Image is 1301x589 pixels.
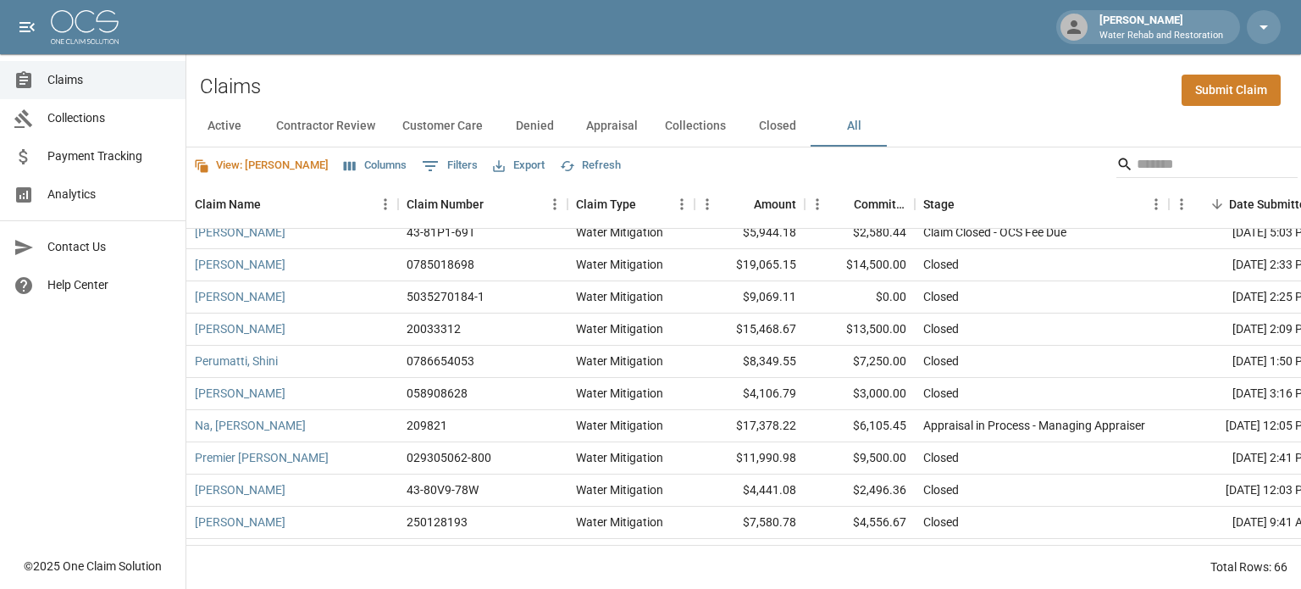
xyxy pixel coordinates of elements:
div: Stage [915,181,1169,228]
a: [PERSON_NAME] [195,385,285,402]
div: Claim Name [186,181,398,228]
div: Water Mitigation [576,288,663,305]
a: [PERSON_NAME] [195,514,285,531]
button: Collections [651,106,739,147]
div: Amount [754,181,796,228]
div: Water Mitigation [576,256,663,273]
div: Water Mitigation [576,449,663,466]
div: Claim Type [576,181,636,228]
div: $4,106.79 [695,378,805,410]
div: 250128193 [407,514,468,531]
div: $9,500.00 [805,442,915,475]
div: $8,349.55 [695,346,805,378]
div: Closed [923,288,959,305]
span: Claims [47,71,172,89]
p: Water Rehab and Restoration [1099,29,1223,43]
button: Sort [955,192,978,216]
a: Submit Claim [1182,75,1281,106]
button: View: [PERSON_NAME] [190,153,333,179]
button: Contractor Review [263,106,389,147]
button: Select columns [340,153,411,179]
button: All [816,106,892,147]
div: Closed [923,514,959,531]
span: Analytics [47,186,172,203]
div: $0.00 [805,281,915,314]
div: $17,378.22 [695,410,805,442]
div: Claim Type [567,181,695,228]
div: 058908628 [407,385,468,402]
div: 029305062-800 [407,449,491,466]
a: Na, [PERSON_NAME] [195,417,306,434]
div: Closed [923,353,959,370]
div: $6,105.45 [805,410,915,442]
button: Sort [730,192,754,216]
div: $8,321.52 [695,539,805,571]
span: Contact Us [47,238,172,256]
button: Closed [739,106,816,147]
div: Closed [923,385,959,402]
div: Committed Amount [805,181,915,228]
div: Water Mitigation [576,417,663,434]
div: $3,000.00 [805,378,915,410]
div: Closed [923,320,959,337]
div: Total Rows: 66 [1210,558,1287,575]
div: $13,500.00 [805,314,915,346]
div: $2,496.36 [805,475,915,507]
div: Closed [923,256,959,273]
button: Export [489,153,549,179]
button: Active [186,106,263,147]
div: $9,069.11 [695,281,805,314]
div: 0785018698 [407,256,474,273]
div: Claim Closed - OCS Fee Due [923,224,1066,241]
div: Water Mitigation [576,514,663,531]
div: $2,580.44 [805,217,915,249]
button: Appraisal [573,106,651,147]
div: Water Mitigation [576,385,663,402]
span: Collections [47,109,172,127]
button: Sort [636,192,660,216]
button: Menu [1169,192,1194,217]
div: 5035270184-1 [407,288,484,305]
img: ocs-logo-white-transparent.png [51,10,119,44]
div: $7,580.78 [695,507,805,539]
button: Sort [1205,192,1229,216]
a: [PERSON_NAME] [195,288,285,305]
div: $11,990.98 [695,442,805,475]
div: Closed [923,481,959,498]
div: $7,250.00 [805,346,915,378]
div: 0786654053 [407,353,474,370]
button: Refresh [556,153,625,179]
button: Menu [373,192,398,217]
div: 43-81P1-69T [407,224,475,241]
div: Stage [923,181,955,228]
a: [PERSON_NAME] [195,224,285,241]
div: dynamic tabs [186,106,1301,147]
a: Premier [PERSON_NAME] [195,449,329,466]
div: Closed [923,449,959,466]
div: Water Mitigation [576,320,663,337]
a: Perumatti, Shini [195,353,278,370]
div: Claim Number [398,181,567,228]
div: $19,065.15 [695,249,805,281]
button: Denied [496,106,573,147]
div: Water Mitigation [576,353,663,370]
div: Search [1116,151,1298,181]
div: $14,500.00 [805,249,915,281]
div: $4,441.08 [695,475,805,507]
div: Committed Amount [854,181,906,228]
button: Menu [1143,192,1169,217]
div: [PERSON_NAME] [1093,12,1230,42]
div: $0.00 [805,539,915,571]
div: 209821 [407,417,447,434]
div: Claim Number [407,181,484,228]
a: [PERSON_NAME] [195,320,285,337]
div: Water Mitigation [576,481,663,498]
div: 43-80V9-78W [407,481,479,498]
div: © 2025 One Claim Solution [24,558,162,575]
a: [PERSON_NAME] [195,481,285,498]
div: Water Mitigation [576,224,663,241]
button: Show filters [418,153,482,180]
div: 20033312 [407,320,461,337]
div: Claim Name [195,181,261,228]
button: Menu [695,192,720,217]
